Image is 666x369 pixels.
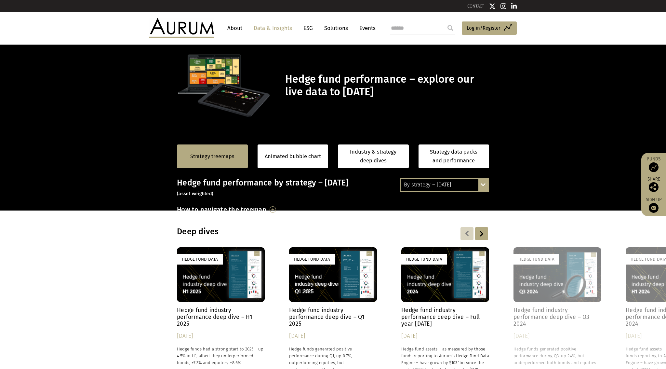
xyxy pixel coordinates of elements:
a: Log in/Register [462,21,517,35]
img: Linkedin icon [511,3,517,9]
p: Hedge funds had a strong start to 2025 – up 4.5% in H1, albeit they underperformed bonds, +7.3% a... [177,346,265,366]
img: Instagram icon [500,3,506,9]
a: Animated bubble chart [265,152,321,161]
a: Data & Insights [250,22,295,34]
img: Twitter icon [489,3,496,9]
h3: Hedge fund performance by strategy – [DATE] [177,178,489,198]
img: Access Funds [649,162,659,172]
div: Share [645,177,663,192]
a: Strategy treemaps [190,152,234,161]
div: [DATE] [401,332,489,341]
a: Solutions [321,22,351,34]
div: Hedge Fund Data [289,254,335,265]
h3: Deep dives [177,227,405,237]
div: Hedge Fund Data [177,254,223,265]
p: Hedge funds generated positive performance during Q3, up 2.4%, but underperformed both bonds and ... [513,346,601,366]
small: (asset weighted) [177,191,213,197]
h4: Hedge fund industry performance deep dive – Q1 2025 [289,307,377,327]
span: Log in/Register [467,24,500,32]
div: [DATE] [177,332,265,341]
a: CONTACT [467,4,484,8]
a: Funds [645,156,663,172]
a: Events [356,22,376,34]
img: Sign up to our newsletter [649,203,659,213]
div: Hedge Fund Data [513,254,559,265]
h3: How to navigate the treemap [177,204,266,215]
h4: Hedge fund industry performance deep dive – H1 2025 [177,307,265,327]
a: Sign up [645,197,663,213]
a: Strategy data packs and performance [419,144,489,168]
a: About [224,22,246,34]
img: Share this post [649,182,659,192]
img: Aurum [149,18,214,38]
input: Submit [444,21,457,34]
div: [DATE] [289,332,377,341]
h4: Hedge fund industry performance deep dive – Full year [DATE] [401,307,489,327]
div: By strategy – [DATE] [401,179,488,191]
div: Hedge Fund Data [401,254,447,265]
h4: Hedge fund industry performance deep dive – Q3 2024 [513,307,601,327]
h1: Hedge fund performance – explore our live data to [DATE] [285,73,487,98]
a: Industry & strategy deep dives [338,144,409,168]
a: ESG [300,22,316,34]
div: [DATE] [513,332,601,341]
